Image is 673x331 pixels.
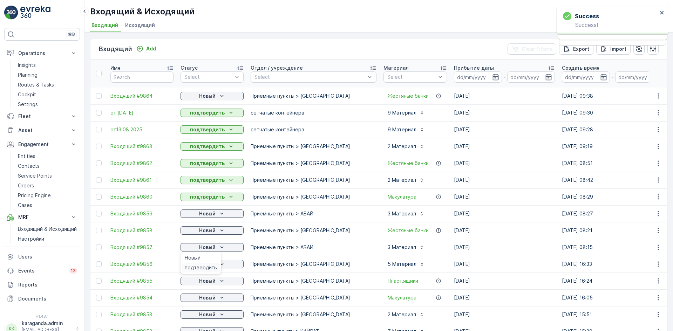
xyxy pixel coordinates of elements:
td: [DATE] 16:24 [558,273,666,289]
p: подтвердить [190,193,225,200]
p: ⌘B [68,32,75,37]
div: Toggle Row Selected [96,177,102,183]
td: сетчатыe контейнера [247,104,380,121]
button: Новый [181,226,244,235]
p: Материал [383,64,408,71]
button: Operations [4,46,80,60]
h3: Success [575,12,599,20]
td: [DATE] 16:05 [558,289,666,306]
span: Входящий #9854 [110,294,174,301]
td: Приемные пункты > [GEOGRAPHIC_DATA] [247,273,380,289]
p: Статус [181,64,198,71]
a: Входящий & Исходящий [15,224,80,234]
button: 9 Материал [383,124,429,135]
span: Исходящий [125,22,155,29]
a: Pricing Engine [15,191,80,200]
a: Settings [15,99,80,109]
p: MRF [18,214,66,221]
input: dd/mm/yyyy [615,71,663,83]
td: Приемные пункты > [GEOGRAPHIC_DATA] [247,155,380,172]
a: от 14.08.2025 [110,109,174,116]
a: Входящий #9860 [110,193,174,200]
td: Приемные пункты > АБАЙ [247,239,380,256]
button: close [660,10,665,16]
a: Входящий #9862 [110,160,174,167]
td: [DATE] 08:29 [558,188,666,205]
a: Входящий #9858 [110,227,174,234]
div: Toggle Row Selected [96,228,102,233]
td: Приемные пункты > [GEOGRAPHIC_DATA] [247,188,380,205]
button: подтвердить [181,142,244,151]
button: 2 Материал [383,309,429,320]
p: Events [18,267,65,274]
a: Cases [15,200,80,210]
p: Engagement [18,141,66,148]
td: Приемные пункты > АБАЙ [247,205,380,222]
span: Входящий [91,22,118,29]
p: 3 Материал [388,210,416,217]
p: подтвердить [190,160,225,167]
td: [DATE] [450,239,558,256]
span: подтвердить [185,264,217,271]
td: [DATE] 08:27 [558,205,666,222]
a: Настройки [15,234,80,244]
p: Import [610,46,626,53]
p: подтвердить [190,109,225,116]
p: Входящий & Исходящий [90,6,195,17]
p: Cockpit [18,91,36,98]
button: Fleet [4,109,80,123]
p: Новый [199,277,216,284]
a: Contacts [15,161,80,171]
span: от [DATE] [110,109,174,116]
button: 3 Материал [383,208,429,219]
td: [DATE] [450,205,558,222]
div: Toggle Row Selected [96,127,102,132]
td: Приемные пункты > [GEOGRAPHIC_DATA] [247,222,380,239]
a: Входящий #9855 [110,277,174,284]
p: Настройки [18,235,44,242]
p: Add [146,45,156,52]
button: подтвердить [181,125,244,134]
span: Входящий #9853 [110,311,174,318]
a: Входящий #9861 [110,177,174,184]
a: от13.08.2025 [110,126,174,133]
input: dd/mm/yyyy [507,71,555,83]
p: Contacts [18,163,40,170]
p: подтвердить [190,177,225,184]
p: Orders [18,182,34,189]
button: Asset [4,123,80,137]
button: Новый [181,209,244,218]
div: Toggle Row Selected [96,278,102,284]
div: Toggle Row Selected [96,110,102,116]
p: 2 Материал [388,143,416,150]
a: Пласт.ящики [388,277,418,284]
button: подтвердить [181,159,244,167]
p: 9 Материал [388,109,416,116]
p: Прибытие даты [454,64,494,71]
p: Clear Filters [522,46,552,53]
p: 2 Материал [388,177,416,184]
span: Макулатура [388,193,416,200]
div: Toggle Row Selected [96,244,102,250]
img: logo_light-DOdMpM7g.png [20,6,50,20]
p: 9 Материал [388,126,416,133]
button: Новый [181,277,244,285]
td: [DATE] 08:21 [558,222,666,239]
td: [DATE] [450,188,558,205]
button: подтвердить [181,176,244,184]
div: Toggle Row Selected [96,93,102,99]
td: [DATE] [450,256,558,273]
a: Service Points [15,171,80,181]
td: [DATE] [450,306,558,323]
td: Приемные пункты > [GEOGRAPHIC_DATA] [247,289,380,306]
button: Новый [181,92,244,100]
button: Import [596,43,631,55]
a: Жестяные банки [388,160,429,167]
p: Asset [18,127,66,134]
